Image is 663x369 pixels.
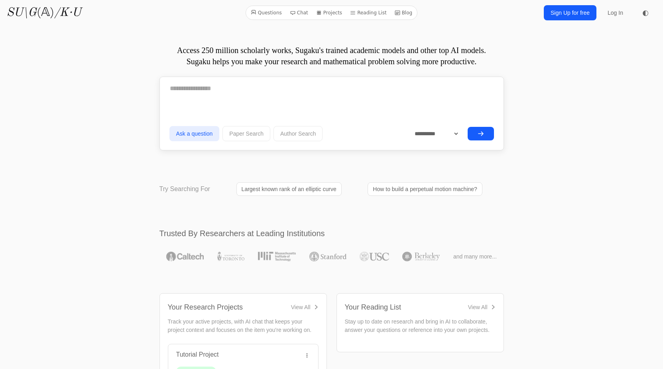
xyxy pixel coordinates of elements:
[345,318,496,334] p: Stay up to date on research and bring in AI to collaborate, answer your questions or reference in...
[168,318,319,334] p: Track your active projects, with AI chat that keeps your project context and focuses on the item ...
[347,8,390,18] a: Reading List
[291,303,319,311] a: View All
[176,351,219,358] a: Tutorial Project
[603,6,628,20] a: Log In
[291,303,311,311] div: View All
[159,45,504,67] p: Access 250 million scholarly works, Sugaku's trained academic models and other top AI models. Sug...
[6,6,81,20] a: SU\G(𝔸)/K·U
[637,5,653,21] button: ◐
[248,8,285,18] a: Questions
[453,253,497,260] span: and many more...
[217,252,244,261] img: University of Toronto
[236,182,342,196] a: Largest known rank of an elliptic curve
[642,9,649,16] span: ◐
[345,302,401,313] div: Your Reading List
[273,126,323,141] button: Author Search
[287,8,311,18] a: Chat
[166,252,204,261] img: Caltech
[169,126,220,141] button: Ask a question
[159,228,504,239] h2: Trusted By Researchers at Leading Institutions
[468,303,496,311] a: View All
[6,7,37,19] i: SU\G
[313,8,345,18] a: Projects
[159,184,210,194] p: Try Searching For
[544,5,596,20] a: Sign Up for free
[258,252,296,261] img: MIT
[168,302,243,313] div: Your Research Projects
[360,252,389,261] img: USC
[309,252,346,261] img: Stanford
[222,126,270,141] button: Paper Search
[368,182,482,196] a: How to build a perpetual motion machine?
[468,303,488,311] div: View All
[392,8,416,18] a: Blog
[54,7,81,19] i: /K·U
[402,252,440,261] img: UC Berkeley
